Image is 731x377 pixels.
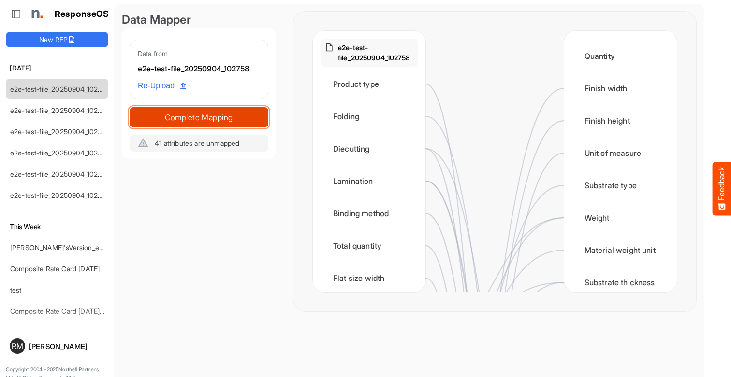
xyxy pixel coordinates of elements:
button: New RFP [6,32,108,47]
h1: ResponseOS [55,9,109,19]
div: Substrate thickness [572,267,669,297]
div: Quantity [572,41,669,71]
div: Product type [321,69,418,99]
h6: This Week [6,222,108,232]
a: e2e-test-file_20250904_102615 [10,191,108,199]
div: Data from [138,48,260,59]
span: 41 attributes are unmapped [155,139,239,147]
div: Material weight unit [572,235,669,265]
div: Finish height [572,106,669,136]
a: e2e-test-file_20250904_102758 [10,85,109,93]
div: Finish width [572,73,669,103]
a: e2e-test-file_20250904_102645 [10,170,110,178]
div: Lamination [321,166,418,196]
h6: [DATE] [6,63,108,73]
a: e2e-test-file_20250904_102748 [10,106,109,114]
span: Re-Upload [138,80,186,92]
div: [PERSON_NAME] [29,343,104,350]
a: Composite Rate Card [DATE] [10,265,100,273]
a: test [10,286,22,294]
a: Re-Upload [134,77,190,95]
div: Weight [572,203,669,233]
div: Total quantity [321,231,418,261]
div: Unit of measure [572,138,669,168]
span: Complete Mapping [130,111,268,124]
div: Substrate type [572,170,669,200]
div: Data Mapper [122,12,276,28]
div: Flat size width [321,263,418,293]
div: Diecutting [321,134,418,164]
button: Complete Mapping [130,107,268,127]
p: e2e-test-file_20250904_102758 [338,42,414,63]
img: Northell [27,4,46,24]
a: e2e-test-file_20250904_102706 [10,149,110,157]
div: Folding [321,101,418,131]
span: RM [12,342,23,350]
button: Feedback [713,162,731,215]
div: Binding method [321,198,418,228]
a: [PERSON_NAME]'sVersion_e2e-test-file_20250604_111803 [10,243,191,251]
a: e2e-test-file_20250904_102734 [10,127,110,136]
div: e2e-test-file_20250904_102758 [138,63,260,75]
